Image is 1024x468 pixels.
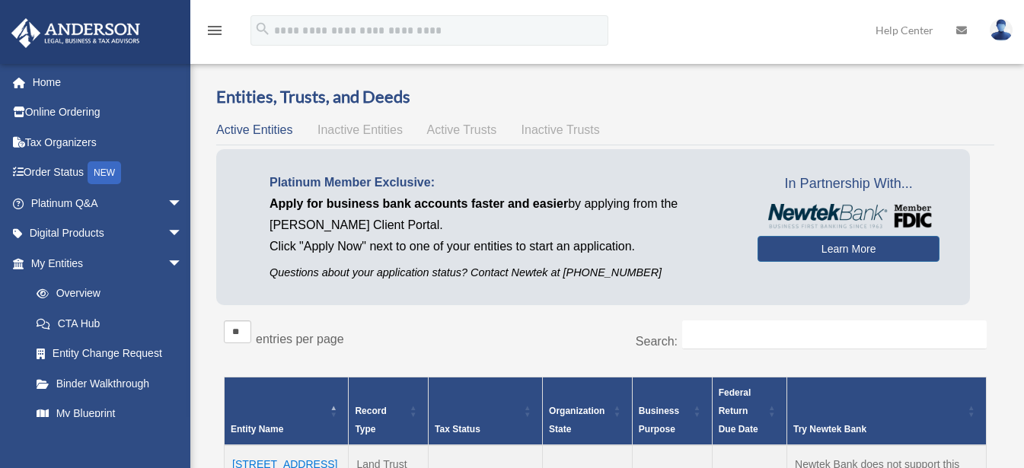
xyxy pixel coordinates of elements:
p: Click "Apply Now" next to one of your entities to start an application. [270,236,735,257]
span: Active Trusts [427,123,497,136]
span: Active Entities [216,123,292,136]
span: arrow_drop_down [167,218,198,250]
div: NEW [88,161,121,184]
a: menu [206,27,224,40]
a: Overview [21,279,190,309]
p: Platinum Member Exclusive: [270,172,735,193]
span: arrow_drop_down [167,188,198,219]
label: Search: [636,335,678,348]
span: Inactive Entities [317,123,403,136]
th: Business Purpose: Activate to sort [632,377,712,445]
th: Tax Status: Activate to sort [429,377,543,445]
span: Tax Status [435,424,480,435]
th: Organization State: Activate to sort [543,377,633,445]
img: Anderson Advisors Platinum Portal [7,18,145,48]
a: Binder Walkthrough [21,368,198,399]
a: Learn More [758,236,939,262]
i: search [254,21,271,37]
label: entries per page [256,333,344,345]
a: Online Ordering [11,97,206,128]
i: menu [206,21,224,40]
a: My Blueprint [21,399,198,429]
span: Entity Name [231,424,283,435]
a: Platinum Q&Aarrow_drop_down [11,188,206,218]
a: My Entitiesarrow_drop_down [11,248,198,279]
a: Home [11,67,206,97]
p: by applying from the [PERSON_NAME] Client Portal. [270,193,735,236]
p: Questions about your application status? Contact Newtek at [PHONE_NUMBER] [270,263,735,282]
div: Try Newtek Bank [793,420,963,438]
img: NewtekBankLogoSM.png [765,204,932,228]
a: Entity Change Request [21,339,198,369]
span: Business Purpose [639,406,679,435]
a: Order StatusNEW [11,158,206,189]
th: Federal Return Due Date: Activate to sort [712,377,786,445]
h3: Entities, Trusts, and Deeds [216,85,994,109]
span: Record Type [355,406,386,435]
span: Organization State [549,406,605,435]
th: Record Type: Activate to sort [349,377,429,445]
span: Federal Return Due Date [719,387,758,435]
span: arrow_drop_down [167,248,198,279]
a: Tax Organizers [11,127,206,158]
span: Inactive Trusts [522,123,600,136]
a: CTA Hub [21,308,198,339]
th: Entity Name: Activate to invert sorting [225,377,349,445]
a: Digital Productsarrow_drop_down [11,218,206,249]
span: In Partnership With... [758,172,939,196]
img: User Pic [990,19,1013,41]
span: Apply for business bank accounts faster and easier [270,197,568,210]
th: Try Newtek Bank : Activate to sort [787,377,987,445]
